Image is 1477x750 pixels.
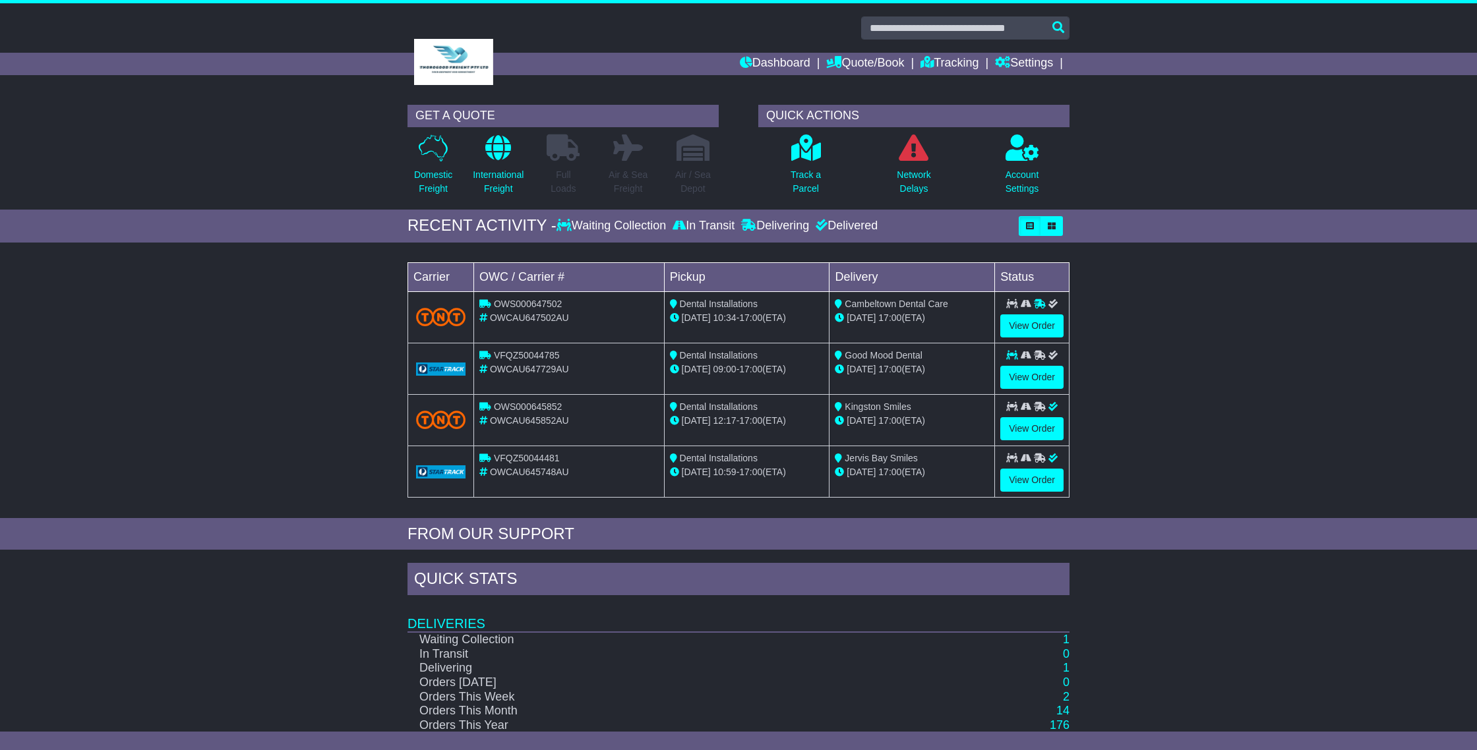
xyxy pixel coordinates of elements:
span: [DATE] [682,364,711,374]
a: 1 [1063,661,1070,674]
span: 17:00 [739,364,762,374]
span: Jervis Bay Smiles [845,453,917,463]
span: [DATE] [847,415,876,426]
span: Dental Installations [680,453,758,463]
p: Account Settings [1006,168,1039,196]
span: OWS000647502 [494,299,562,309]
a: 176 [1050,718,1070,732]
div: (ETA) [835,362,989,376]
span: OWCAU645748AU [490,467,569,477]
p: Air & Sea Freight [609,168,648,196]
a: Dashboard [740,53,810,75]
a: InternationalFreight [472,134,524,203]
td: Orders This Week [407,690,921,705]
span: [DATE] [682,312,711,323]
img: TNT_Domestic.png [416,411,466,428]
td: Deliveries [407,598,1070,632]
span: 17:00 [878,312,901,323]
p: Network Delays [897,168,930,196]
span: [DATE] [847,467,876,477]
span: 17:00 [878,364,901,374]
span: 17:00 [739,312,762,323]
div: - (ETA) [670,362,824,376]
span: 17:00 [878,467,901,477]
a: 2 [1063,690,1070,703]
a: Track aParcel [790,134,822,203]
div: - (ETA) [670,311,824,325]
p: International Freight [473,168,524,196]
span: OWCAU647729AU [490,364,569,374]
span: Dental Installations [680,401,758,412]
div: GET A QUOTE [407,105,719,127]
span: Dental Installations [680,299,758,309]
span: [DATE] [847,312,876,323]
p: Track a Parcel [791,168,821,196]
a: 14 [1056,704,1070,717]
a: 0 [1063,647,1070,660]
span: OWS000645852 [494,401,562,412]
span: Dental Installations [680,350,758,361]
div: QUICK ACTIONS [758,105,1070,127]
span: Kingston Smiles [845,401,911,412]
div: RECENT ACTIVITY - [407,216,557,235]
span: 17:00 [739,467,762,477]
a: View Order [1000,366,1064,389]
div: Delivered [812,219,878,233]
span: [DATE] [847,364,876,374]
a: View Order [1000,314,1064,337]
span: [DATE] [682,415,711,426]
span: OWCAU647502AU [490,312,569,323]
p: Air / Sea Depot [675,168,711,196]
span: 09:00 [713,364,737,374]
td: Orders This Year [407,718,921,733]
a: Settings [995,53,1053,75]
a: 0 [1063,676,1070,689]
a: AccountSettings [1005,134,1040,203]
td: Orders This Month [407,704,921,718]
p: Domestic Freight [414,168,452,196]
p: Full Loads [547,168,580,196]
span: 10:59 [713,467,737,477]
a: DomesticFreight [413,134,453,203]
a: Tracking [920,53,979,75]
div: - (ETA) [670,414,824,428]
td: Delivery [829,262,995,291]
td: Pickup [664,262,829,291]
a: View Order [1000,469,1064,492]
td: In Transit [407,647,921,662]
span: 17:00 [878,415,901,426]
span: 12:17 [713,415,737,426]
td: OWC / Carrier # [474,262,665,291]
img: TNT_Domestic.png [416,308,466,326]
div: Waiting Collection [557,219,669,233]
div: (ETA) [835,465,989,479]
span: OWCAU645852AU [490,415,569,426]
a: View Order [1000,417,1064,440]
a: Quote/Book [826,53,904,75]
div: (ETA) [835,414,989,428]
span: Good Mood Dental [845,350,922,361]
td: Delivering [407,661,921,676]
td: Carrier [408,262,474,291]
span: 10:34 [713,312,737,323]
span: VFQZ50044785 [494,350,560,361]
div: FROM OUR SUPPORT [407,525,1070,544]
span: 17:00 [739,415,762,426]
img: GetCarrierServiceLogo [416,362,466,376]
a: NetworkDelays [896,134,931,203]
span: [DATE] [682,467,711,477]
img: GetCarrierServiceLogo [416,465,466,478]
span: VFQZ50044481 [494,453,560,463]
td: Status [995,262,1070,291]
div: (ETA) [835,311,989,325]
div: In Transit [669,219,738,233]
td: Orders [DATE] [407,676,921,690]
a: 1 [1063,633,1070,646]
td: Waiting Collection [407,632,921,647]
div: Delivering [738,219,812,233]
div: Quick Stats [407,563,1070,598]
span: Cambeltown Dental Care [845,299,948,309]
div: - (ETA) [670,465,824,479]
